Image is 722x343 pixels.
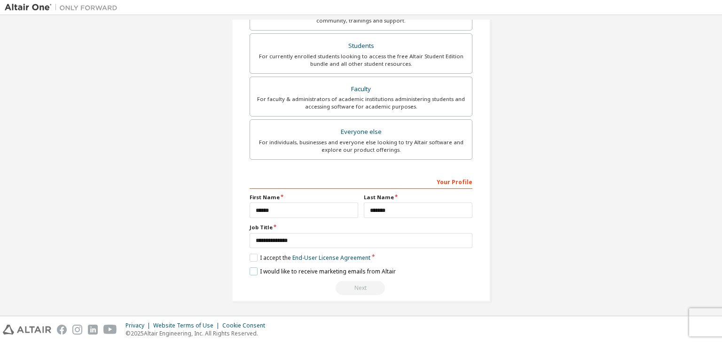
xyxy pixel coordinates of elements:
div: For currently enrolled students looking to access the free Altair Student Edition bundle and all ... [256,53,466,68]
div: Website Terms of Use [153,322,222,329]
div: Read and acccept EULA to continue [250,281,472,295]
div: For individuals, businesses and everyone else looking to try Altair software and explore our prod... [256,139,466,154]
img: instagram.svg [72,325,82,335]
p: © 2025 Altair Engineering, Inc. All Rights Reserved. [126,329,271,337]
label: I would like to receive marketing emails from Altair [250,267,396,275]
div: Everyone else [256,125,466,139]
img: Altair One [5,3,122,12]
div: Students [256,39,466,53]
label: Last Name [364,194,472,201]
div: Privacy [126,322,153,329]
img: facebook.svg [57,325,67,335]
img: linkedin.svg [88,325,98,335]
div: Your Profile [250,174,472,189]
label: I accept the [250,254,370,262]
div: For faculty & administrators of academic institutions administering students and accessing softwa... [256,95,466,110]
label: First Name [250,194,358,201]
img: altair_logo.svg [3,325,51,335]
div: Faculty [256,83,466,96]
label: Job Title [250,224,472,231]
img: youtube.svg [103,325,117,335]
a: End-User License Agreement [292,254,370,262]
div: Cookie Consent [222,322,271,329]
